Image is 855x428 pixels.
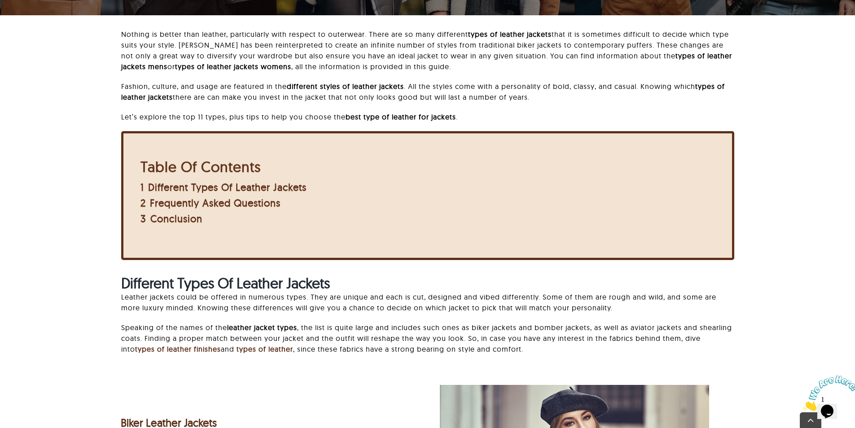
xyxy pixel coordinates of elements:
span: 1 [4,4,7,11]
span: 3 [140,212,146,225]
strong: types of leather jackets womens [175,62,291,71]
a: Aviator Jacket [440,384,709,393]
b: Table Of Contents [140,158,261,176]
p: Let’s explore the top 11 types, plus tips to help you choose the . [121,111,734,122]
p: Speaking of the names of the , the list is quite large and includes such ones as biker jackets an... [121,322,734,354]
p: Nothing is better than leather, particularly with respect to outerwear. There are so many differe... [121,29,734,72]
span: 2 [140,197,146,209]
iframe: chat widget [799,372,855,415]
p: Leather jackets could be offered in numerous types. They are unique and each is cut, designed and... [121,291,734,313]
strong: Different Types Of Leather Jackets [121,274,330,292]
span: Frequently Asked Questions [150,197,281,209]
strong: different styles of leather jackets [287,82,404,91]
strong: best type of leather for jackets [346,112,456,121]
img: Chat attention grabber [4,4,59,39]
a: types of leather [234,344,293,353]
p: Fashion, culture, and usage are featured in the . All the styles come with a personality of bold,... [121,81,734,102]
strong: types of leather jackets [468,30,552,39]
strong: types of leather [237,344,293,353]
a: types of leather finishes [135,344,221,353]
span: 1 [140,181,144,194]
a: 1 Different Types Of Leather Jackets [140,181,307,194]
span: Conclusion [150,212,202,225]
a: 3 Conclusion [140,212,202,225]
strong: leather jacket types [227,323,297,332]
span: Different Types Of Leather Jackets [148,181,307,194]
a: 2 Frequently Asked Questions [140,197,281,209]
